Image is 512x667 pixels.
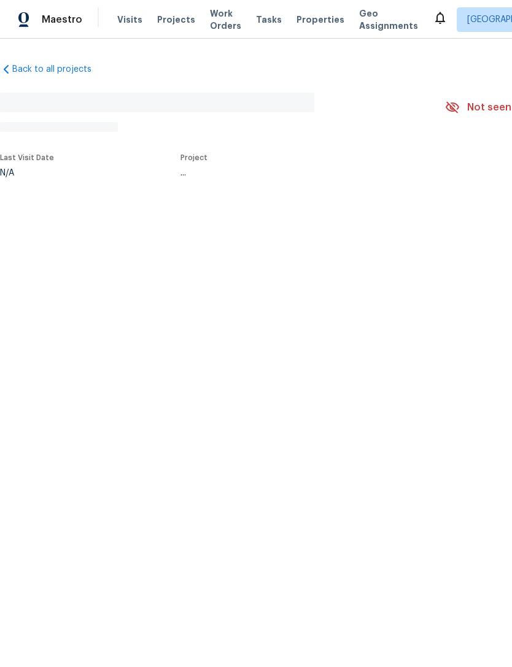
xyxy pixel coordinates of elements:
[359,7,418,32] span: Geo Assignments
[157,13,195,26] span: Projects
[256,15,282,24] span: Tasks
[180,169,416,177] div: ...
[42,13,82,26] span: Maestro
[117,13,142,26] span: Visits
[297,13,344,26] span: Properties
[180,154,208,161] span: Project
[210,7,241,32] span: Work Orders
